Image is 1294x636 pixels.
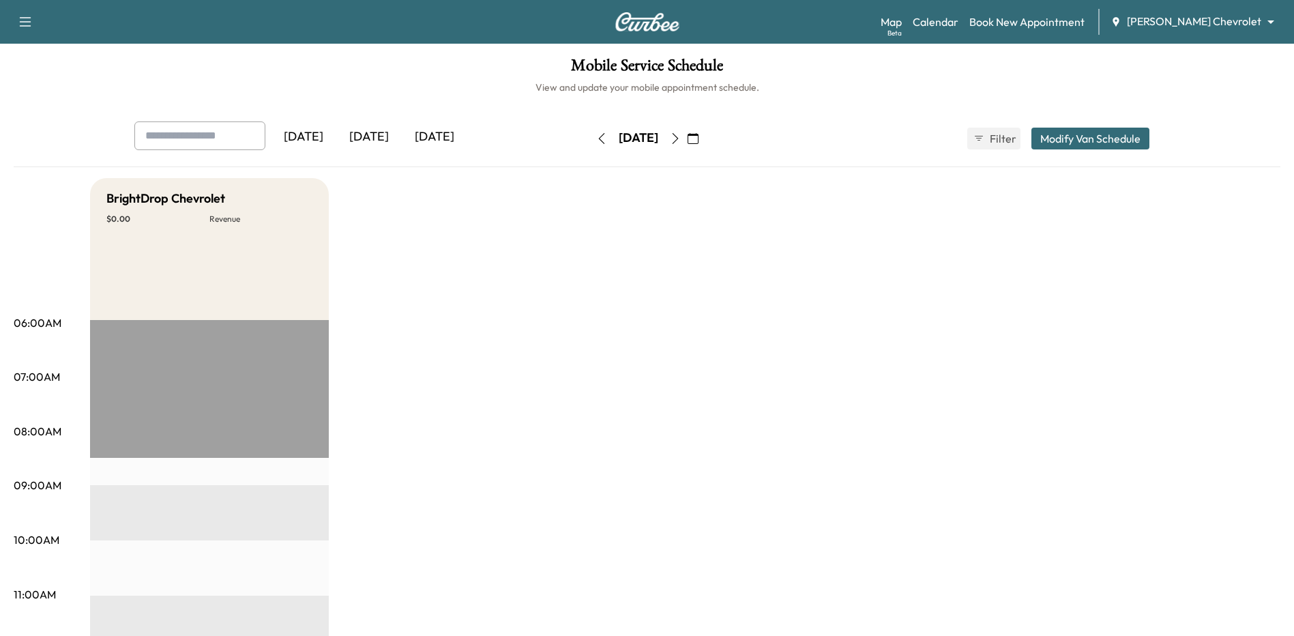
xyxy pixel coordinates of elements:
a: MapBeta [881,14,902,30]
div: [DATE] [402,121,467,153]
p: 09:00AM [14,477,61,493]
h5: BrightDrop Chevrolet [106,189,225,208]
button: Filter [967,128,1020,149]
a: Calendar [913,14,958,30]
div: [DATE] [336,121,402,153]
p: 06:00AM [14,315,61,331]
p: 10:00AM [14,532,59,548]
p: 11:00AM [14,586,56,603]
span: [PERSON_NAME] Chevrolet [1127,14,1261,29]
p: 07:00AM [14,368,60,385]
img: Curbee Logo [615,12,680,31]
p: Revenue [209,214,312,225]
p: 08:00AM [14,423,61,439]
div: [DATE] [619,130,658,147]
div: Beta [887,28,902,38]
a: Book New Appointment [969,14,1085,30]
h1: Mobile Service Schedule [14,57,1280,81]
span: Filter [990,130,1014,147]
button: Modify Van Schedule [1031,128,1149,149]
p: $ 0.00 [106,214,209,225]
h6: View and update your mobile appointment schedule. [14,81,1280,94]
div: [DATE] [271,121,336,153]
